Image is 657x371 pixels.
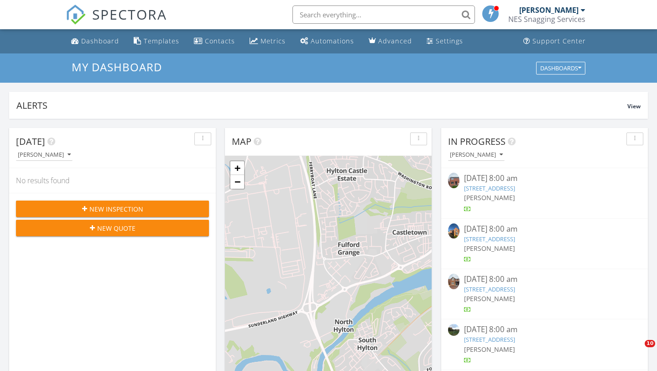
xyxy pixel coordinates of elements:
[144,37,179,45] div: Templates
[297,33,358,50] a: Automations (Basic)
[230,175,244,189] a: Zoom out
[311,37,354,45] div: Automations
[66,12,167,32] a: SPECTORA
[378,37,412,45] div: Advanced
[292,5,475,24] input: Search everything...
[540,65,581,71] div: Dashboards
[519,5,579,15] div: [PERSON_NAME]
[89,204,143,214] span: New Inspection
[190,33,239,50] a: Contacts
[261,37,286,45] div: Metrics
[450,152,503,158] div: [PERSON_NAME]
[508,15,585,24] div: NES Snagging Services
[66,5,86,25] img: The Best Home Inspection Software - Spectora
[9,168,216,193] div: No results found
[423,33,467,50] a: Settings
[68,33,123,50] a: Dashboard
[626,340,648,362] iframe: Intercom live chat
[16,135,45,148] span: [DATE]
[448,135,506,148] span: In Progress
[464,223,625,235] div: [DATE] 8:00 am
[18,152,71,158] div: [PERSON_NAME]
[464,324,625,335] div: [DATE] 8:00 am
[448,149,505,161] button: [PERSON_NAME]
[520,33,589,50] a: Support Center
[448,173,641,213] a: [DATE] 8:00 am [STREET_ADDRESS] [PERSON_NAME]
[464,193,515,202] span: [PERSON_NAME]
[72,59,162,74] span: My Dashboard
[448,223,641,264] a: [DATE] 8:00 am [STREET_ADDRESS] [PERSON_NAME]
[205,37,235,45] div: Contacts
[448,173,459,188] img: 9489749%2Freports%2F7cfae300-2228-4509-8504-dc138797ffda%2Fcover_photos%2Fn0Bq5Y36yU8IhasThCcW%2F...
[232,135,251,148] span: Map
[81,37,119,45] div: Dashboard
[464,345,515,354] span: [PERSON_NAME]
[448,324,459,335] img: streetview
[536,62,585,74] button: Dashboards
[16,149,73,161] button: [PERSON_NAME]
[92,5,167,24] span: SPECTORA
[365,33,416,50] a: Advanced
[16,201,209,217] button: New Inspection
[448,324,641,365] a: [DATE] 8:00 am [STREET_ADDRESS] [PERSON_NAME]
[16,220,209,236] button: New Quote
[130,33,183,50] a: Templates
[464,173,625,184] div: [DATE] 8:00 am
[464,285,515,293] a: [STREET_ADDRESS]
[246,33,289,50] a: Metrics
[464,244,515,253] span: [PERSON_NAME]
[645,340,655,347] span: 10
[627,102,641,110] span: View
[464,294,515,303] span: [PERSON_NAME]
[448,274,641,314] a: [DATE] 8:00 am [STREET_ADDRESS] [PERSON_NAME]
[230,161,244,175] a: Zoom in
[464,335,515,344] a: [STREET_ADDRESS]
[448,223,459,239] img: 9501247%2Freports%2F2b008f5d-e38a-44ea-83df-29aa604a4b1c%2Fcover_photos%2FOSO8cv9NLw5a9KhEPfNn%2F...
[464,274,625,285] div: [DATE] 8:00 am
[436,37,463,45] div: Settings
[448,274,459,289] img: 9489750%2Freports%2Fcc02c231-a4b4-4edf-a4c8-6e74e6948ad6%2Fcover_photos%2FsNfiUtuf5LhDaHYy6WNm%2F...
[16,99,627,111] div: Alerts
[464,184,515,192] a: [STREET_ADDRESS]
[97,223,136,233] span: New Quote
[464,235,515,243] a: [STREET_ADDRESS]
[532,37,586,45] div: Support Center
